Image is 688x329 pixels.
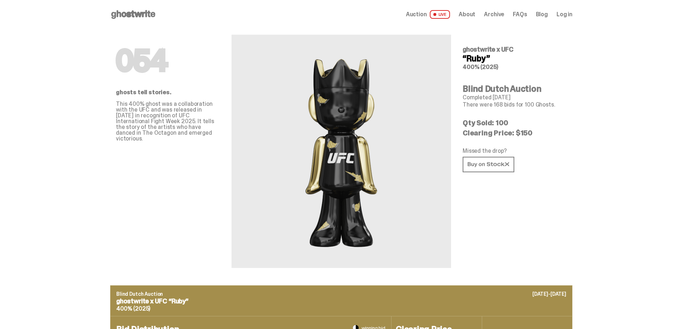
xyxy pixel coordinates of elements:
[532,291,566,296] p: [DATE]-[DATE]
[463,85,567,93] h4: Blind Dutch Auction
[116,90,220,95] p: ghosts tell stories.
[116,298,566,304] p: ghostwrite x UFC “Ruby”
[536,12,548,17] a: Blog
[463,45,514,54] span: ghostwrite x UFC
[298,52,384,251] img: UFC&ldquo;Ruby&rdquo;
[463,119,567,126] p: Qty Sold: 100
[406,12,427,17] span: Auction
[459,12,475,17] a: About
[116,101,220,142] p: This 400% ghost was a collaboration with the UFC and was released in [DATE] in recognition of UFC...
[116,291,566,296] p: Blind Dutch Auction
[463,148,567,154] p: Missed the drop?
[116,305,150,312] span: 400% (2025)
[463,54,567,63] h4: “Ruby”
[463,129,567,137] p: Clearing Price: $150
[406,10,450,19] a: Auction LIVE
[557,12,572,17] a: Log in
[463,102,567,108] p: There were 168 bids for 100 Ghosts.
[484,12,504,17] a: Archive
[430,10,450,19] span: LIVE
[463,95,567,100] p: Completed [DATE]
[116,46,220,75] h1: 054
[463,63,498,71] span: 400% (2025)
[513,12,527,17] a: FAQs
